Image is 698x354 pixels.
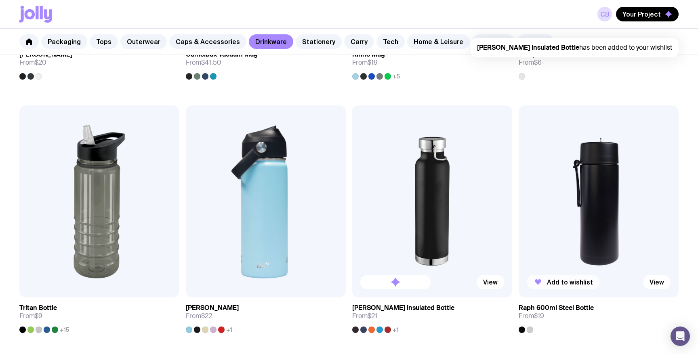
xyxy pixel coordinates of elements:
h3: Raph 600ml Steel Bottle [519,304,594,312]
span: From [186,312,212,320]
span: has been added to your wishlist [477,43,672,52]
div: Open Intercom Messenger [671,327,690,346]
a: Tops [90,34,118,49]
span: $19 [368,58,378,67]
span: +5 [393,73,400,80]
span: Your Project [622,10,661,18]
a: Packaging [41,34,87,49]
span: +15 [60,327,69,333]
a: Snacks [517,34,554,49]
span: From [352,59,378,67]
span: $22 [201,312,212,320]
span: $21 [368,312,377,320]
h3: Tritan Bottle [19,304,57,312]
span: $41.50 [201,58,221,67]
a: Rhino MugFrom$19+5 [352,44,512,80]
span: $9 [35,312,42,320]
a: Camelbak Vacuum MugFrom$41.50 [186,44,346,80]
a: Drinkware [249,34,293,49]
a: Raph 600ml Steel BottleFrom$19 [519,297,679,333]
a: [PERSON_NAME]From$20 [19,44,179,80]
a: [PERSON_NAME]From$22+1 [186,297,346,333]
span: From [519,312,544,320]
a: [PERSON_NAME] Insulated BottleFrom$21+1 [352,297,512,333]
span: $19 [534,312,544,320]
h3: [PERSON_NAME] Insulated Bottle [352,304,454,312]
span: Add to wishlist [547,278,593,286]
span: +1 [226,327,232,333]
a: ReSip BottleFrom$6 [519,44,679,80]
a: View [643,275,671,289]
span: From [19,312,42,320]
strong: [PERSON_NAME] Insulated Bottle [477,43,579,52]
a: Home & Leisure [407,34,470,49]
a: Tech [376,34,405,49]
a: Caps & Accessories [169,34,246,49]
a: CB [597,7,612,21]
button: Your Project [616,7,679,21]
a: Outerwear [120,34,167,49]
span: From [19,59,46,67]
a: Stationery [296,34,342,49]
span: From [186,59,221,67]
span: From [352,312,377,320]
a: Tritan BottleFrom$9+15 [19,297,179,333]
span: $6 [534,58,542,67]
span: From [519,59,542,67]
span: $20 [35,58,46,67]
a: Carry [344,34,374,49]
h3: [PERSON_NAME] [186,304,239,312]
span: +1 [393,327,399,333]
a: View [477,275,504,289]
button: Add to wishlist [527,275,599,289]
a: Outdoors [472,34,515,49]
